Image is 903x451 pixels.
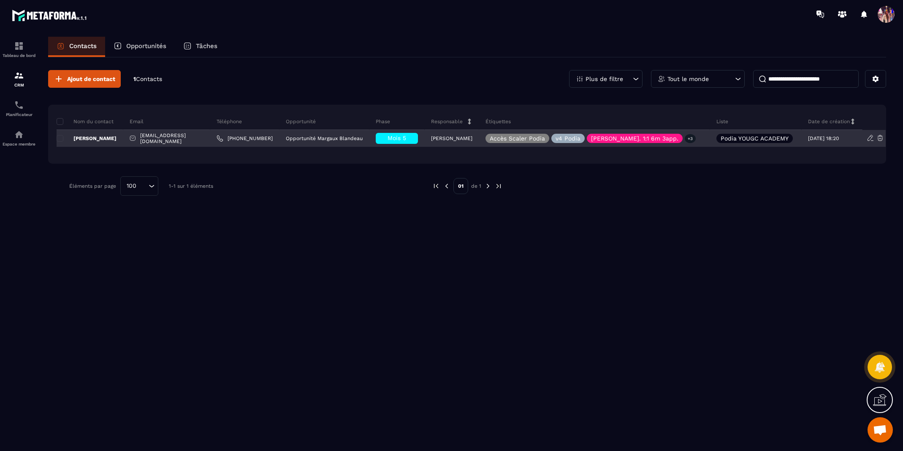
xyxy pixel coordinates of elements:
span: 100 [124,181,139,191]
p: Tâches [196,42,217,50]
p: 1-1 sur 1 éléments [169,183,213,189]
p: Contacts [69,42,97,50]
span: Ajout de contact [67,75,115,83]
p: Espace membre [2,142,36,146]
a: formationformationTableau de bord [2,35,36,64]
input: Search for option [139,181,146,191]
span: Contacts [136,76,162,82]
p: +3 [685,134,696,143]
a: Contacts [48,37,105,57]
a: Tâches [175,37,226,57]
img: scheduler [14,100,24,110]
p: Responsable [431,118,463,125]
p: [DATE] 18:20 [808,135,839,141]
p: Tableau de bord [2,53,36,58]
p: CRM [2,83,36,87]
p: [PERSON_NAME] [431,135,472,141]
img: formation [14,41,24,51]
a: automationsautomationsEspace membre [2,123,36,153]
span: Mois 5 [388,135,406,141]
img: automations [14,130,24,140]
p: Planificateur [2,112,36,117]
button: Ajout de contact [48,70,121,88]
p: Téléphone [217,118,242,125]
div: Search for option [120,176,158,196]
p: Podia YOUGC ACADEMY [721,135,789,141]
a: [PHONE_NUMBER] [217,135,273,142]
p: 1 [133,75,162,83]
p: Accès Scaler Podia [490,135,545,141]
a: schedulerschedulerPlanificateur [2,94,36,123]
p: v4 Podia [556,135,580,141]
img: formation [14,70,24,81]
p: Opportunité Margaux Blandeau [286,135,363,141]
a: Ouvrir le chat [868,417,893,443]
p: Phase [376,118,390,125]
p: 01 [453,178,468,194]
img: prev [432,182,440,190]
a: formationformationCRM [2,64,36,94]
img: prev [443,182,450,190]
p: Email [130,118,144,125]
p: Tout le monde [667,76,709,82]
p: Étiquettes [485,118,511,125]
p: [PERSON_NAME]. 1:1 6m 3app. [591,135,678,141]
p: Opportunité [286,118,316,125]
p: Opportunités [126,42,166,50]
p: [PERSON_NAME] [57,135,117,142]
a: Opportunités [105,37,175,57]
p: Liste [716,118,728,125]
p: Nom du contact [57,118,114,125]
img: next [495,182,502,190]
img: logo [12,8,88,23]
p: Plus de filtre [586,76,623,82]
img: next [484,182,492,190]
p: Date de création [808,118,850,125]
p: de 1 [471,183,481,189]
p: Éléments par page [69,183,116,189]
